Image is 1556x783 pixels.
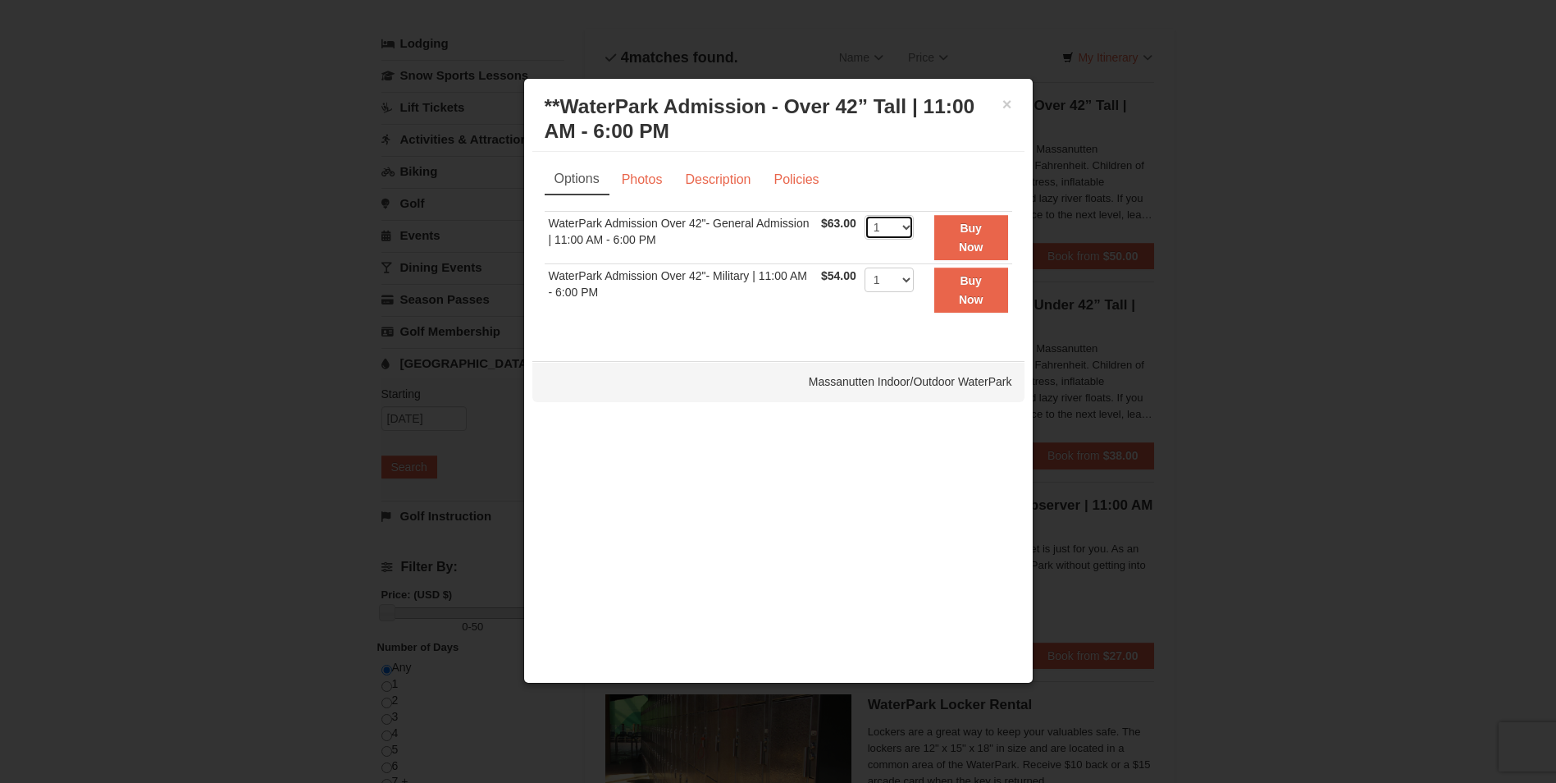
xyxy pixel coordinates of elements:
span: $54.00 [821,269,856,282]
strong: Buy Now [959,274,983,305]
button: Buy Now [934,268,1008,313]
td: WaterPark Admission Over 42"- Military | 11:00 AM - 6:00 PM [545,264,818,316]
strong: Buy Now [959,222,983,253]
a: Options [545,164,609,195]
a: Photos [611,164,673,195]
div: Massanutten Indoor/Outdoor WaterPark [532,361,1024,402]
td: WaterPark Admission Over 42"- General Admission | 11:00 AM - 6:00 PM [545,212,818,264]
button: × [1002,96,1012,112]
a: Description [674,164,761,195]
a: Policies [763,164,829,195]
button: Buy Now [934,215,1008,260]
h3: **WaterPark Admission - Over 42” Tall | 11:00 AM - 6:00 PM [545,94,1012,144]
span: $63.00 [821,217,856,230]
